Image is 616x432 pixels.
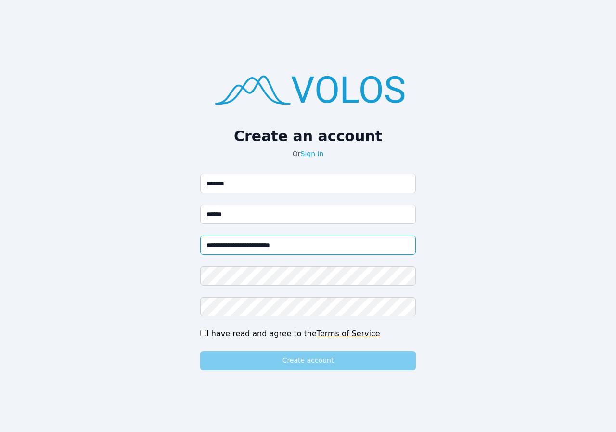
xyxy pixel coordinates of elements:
[200,328,416,340] div: I have read and agree to the
[200,128,416,145] h2: Create an account
[317,329,380,338] a: Terms of Service
[200,62,416,116] img: logo.png
[200,351,416,370] button: Create account
[301,150,324,157] a: Sign in
[200,149,416,158] p: Or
